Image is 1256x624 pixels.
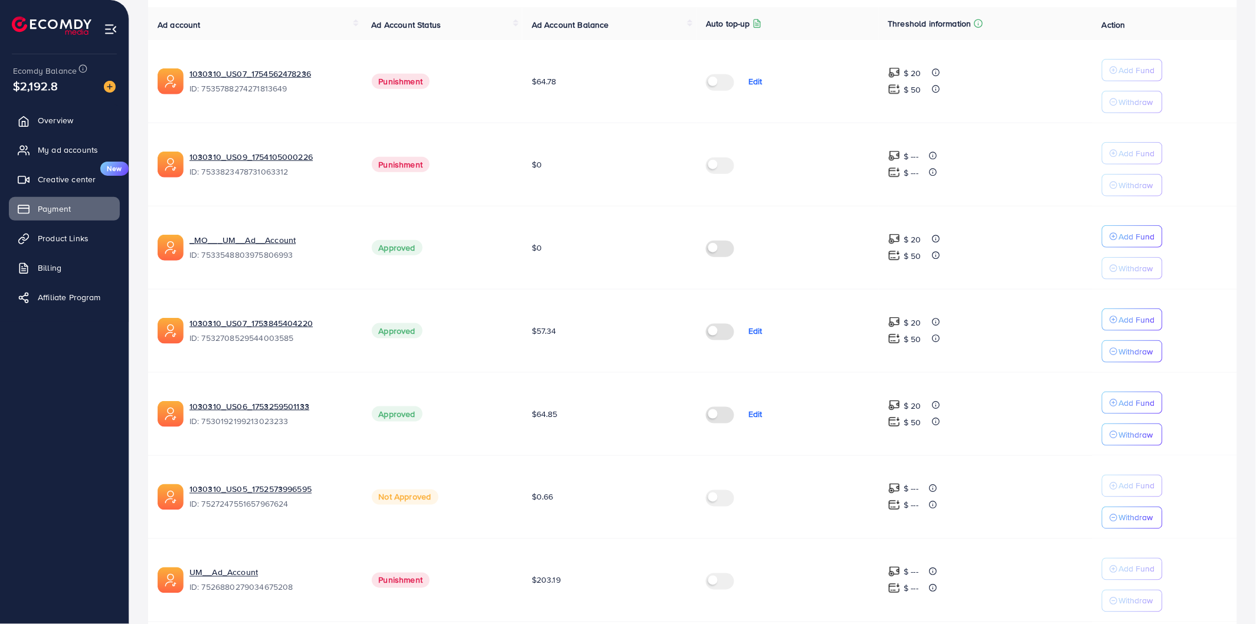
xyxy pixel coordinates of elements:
[100,162,129,176] span: New
[189,567,353,594] div: <span class='underline'>UM__Ad_Account</span></br>7526880279034675208
[532,408,558,420] span: $64.85
[158,401,184,427] img: ic-ads-acc.e4c84228.svg
[888,233,901,245] img: top-up amount
[372,74,430,89] span: Punishment
[158,68,184,94] img: ic-ads-acc.e4c84228.svg
[189,83,353,94] span: ID: 7535788274271813649
[1206,571,1247,615] iframe: Chat
[904,332,922,346] p: $ 50
[38,291,101,303] span: Affiliate Program
[12,17,91,35] img: logo
[38,232,89,244] span: Product Links
[1119,229,1155,244] p: Add Fund
[189,234,353,246] a: _MO___UM__Ad__Account
[158,19,201,31] span: Ad account
[888,83,901,96] img: top-up amount
[189,317,353,344] div: <span class='underline'>1030310_US07_1753845404220</span></br>7532708529544003585
[888,150,901,162] img: top-up amount
[888,582,901,595] img: top-up amount
[372,406,423,422] span: Approved
[904,415,922,429] p: $ 50
[1102,174,1163,196] button: Withdraw
[888,482,901,495] img: top-up amount
[158,152,184,178] img: ic-ads-acc.e4c84228.svg
[9,168,120,191] a: Creative centerNew
[748,324,763,338] p: Edit
[888,249,901,262] img: top-up amount
[189,400,353,412] a: 1030310_US06_1753259501133
[9,285,120,309] a: Affiliate Program
[532,574,561,586] span: $203.19
[888,499,901,511] img: top-up amount
[1119,146,1155,160] p: Add Fund
[1102,340,1163,363] button: Withdraw
[189,68,353,80] a: 1030310_US07_1754562478236
[372,573,430,588] span: Punishment
[904,149,919,163] p: $ ---
[189,68,353,95] div: <span class='underline'>1030310_US07_1754562478236</span></br>7535788274271813649
[888,399,901,412] img: top-up amount
[372,157,430,172] span: Punishment
[888,333,901,345] img: top-up amount
[904,316,922,330] p: $ 20
[1102,59,1163,81] button: Add Fund
[189,415,353,427] span: ID: 7530192199213023233
[158,235,184,261] img: ic-ads-acc.e4c84228.svg
[158,567,184,593] img: ic-ads-acc.e4c84228.svg
[888,17,972,31] p: Threshold information
[189,249,353,261] span: ID: 7533548803975806993
[904,66,922,80] p: $ 20
[38,203,71,215] span: Payment
[372,19,441,31] span: Ad Account Status
[904,249,922,263] p: $ 50
[189,484,353,495] a: 1030310_US05_1752573996595
[13,65,77,77] span: Ecomdy Balance
[1102,19,1126,31] span: Action
[888,416,901,428] img: top-up amount
[158,484,184,510] img: ic-ads-acc.e4c84228.svg
[189,484,353,511] div: <span class='underline'>1030310_US05_1752573996595</span></br>7527247551657967624
[189,166,353,178] span: ID: 7533823478731063312
[1102,475,1163,497] button: Add Fund
[532,491,554,503] span: $0.66
[1102,392,1163,414] button: Add Fund
[38,262,61,274] span: Billing
[748,74,763,88] p: Edit
[1119,313,1155,327] p: Add Fund
[9,197,120,221] a: Payment
[189,317,353,329] a: 1030310_US07_1753845404220
[372,490,439,505] span: Not Approved
[888,316,901,329] img: top-up amount
[904,166,919,180] p: $ ---
[532,19,609,31] span: Ad Account Balance
[13,77,58,94] span: $2,192.8
[748,407,763,421] p: Edit
[888,166,901,179] img: top-up amount
[189,234,353,261] div: <span class='underline'>_MO___UM__Ad__Account</span></br>7533548803975806993
[1119,344,1153,359] p: Withdraw
[1102,507,1163,529] button: Withdraw
[1119,261,1153,275] p: Withdraw
[1119,594,1153,608] p: Withdraw
[1119,178,1153,192] p: Withdraw
[1119,511,1153,525] p: Withdraw
[189,400,353,428] div: <span class='underline'>1030310_US06_1753259501133</span></br>7530192199213023233
[904,232,922,247] p: $ 20
[904,482,919,496] p: $ ---
[189,151,353,178] div: <span class='underline'>1030310_US09_1754105000226</span></br>7533823478731063312
[9,256,120,280] a: Billing
[9,226,120,250] a: Product Links
[38,144,98,156] span: My ad accounts
[9,138,120,162] a: My ad accounts
[1102,91,1163,113] button: Withdraw
[38,173,96,185] span: Creative center
[1102,308,1163,331] button: Add Fund
[1102,423,1163,446] button: Withdraw
[1119,95,1153,109] p: Withdraw
[1119,396,1155,410] p: Add Fund
[532,242,542,254] span: $0
[904,498,919,513] p: $ ---
[706,17,750,31] p: Auto top-up
[532,75,557,87] span: $64.78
